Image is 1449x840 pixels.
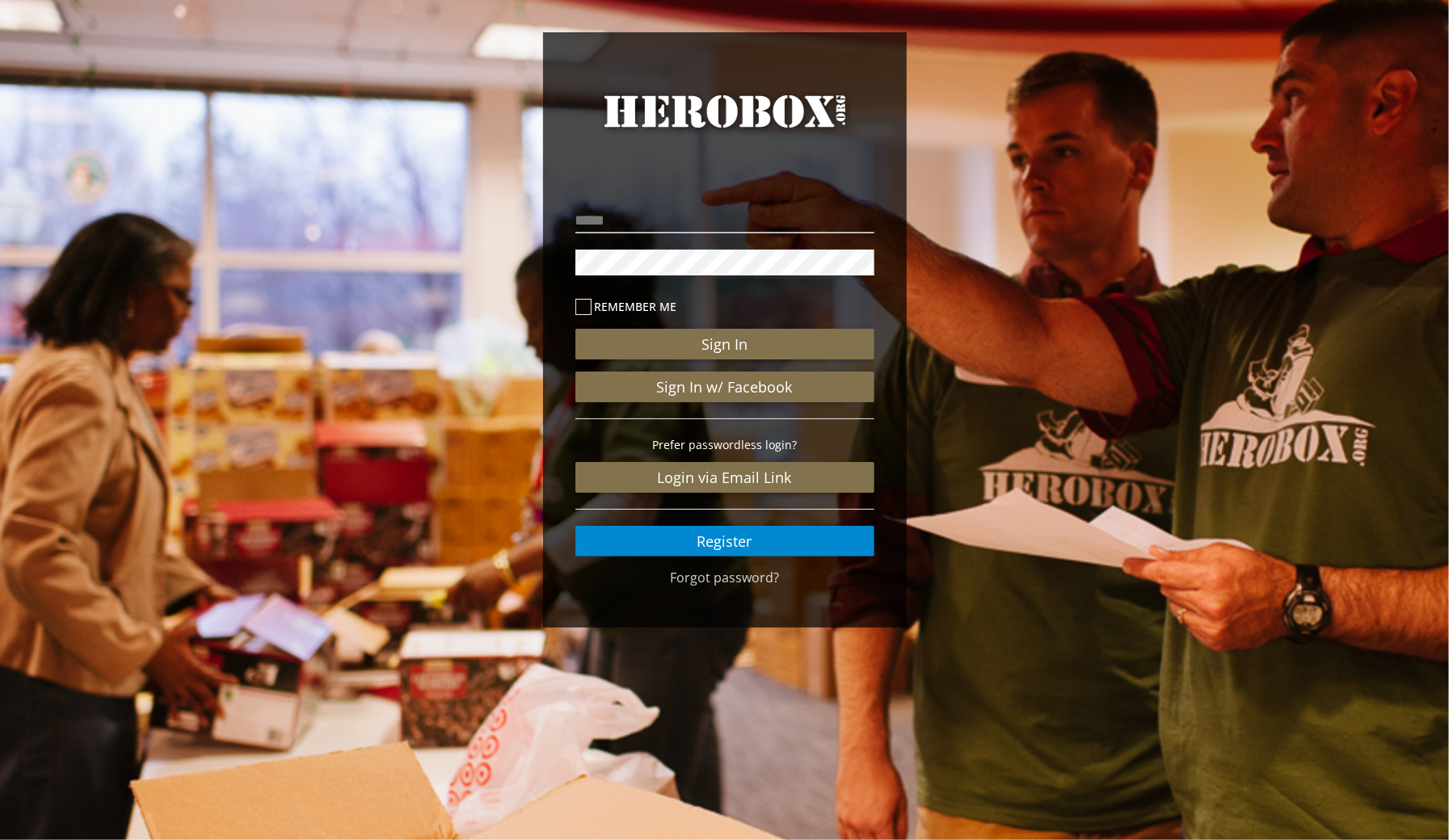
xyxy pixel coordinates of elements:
[670,569,779,586] a: Forgot password?
[575,329,874,359] button: Sign In
[575,89,874,163] a: HeroBox
[575,526,874,556] a: Register
[575,462,874,493] a: Login via Email Link
[575,297,874,316] label: Remember me
[575,435,874,454] p: Prefer passwordless login?
[575,372,874,402] a: Sign In w/ Facebook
